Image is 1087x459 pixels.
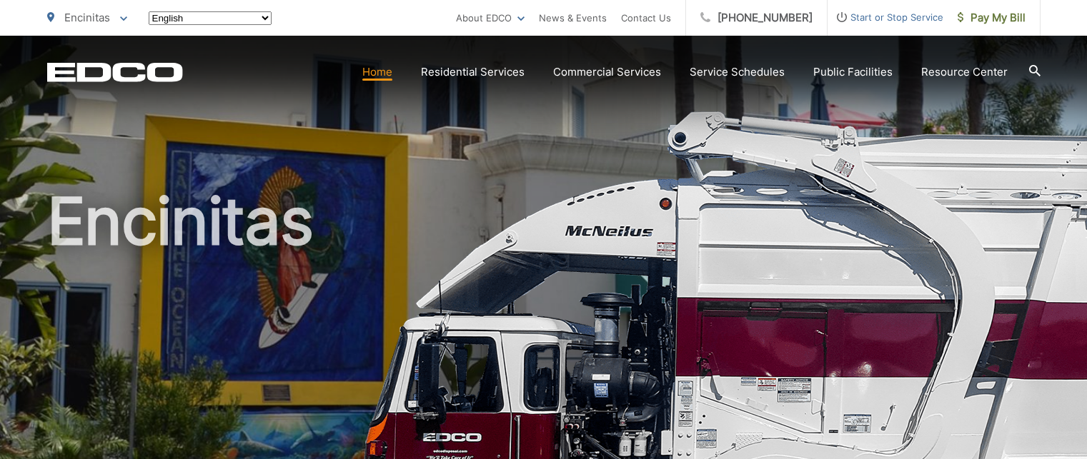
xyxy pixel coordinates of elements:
a: EDCD logo. Return to the homepage. [47,62,183,82]
a: News & Events [539,9,607,26]
a: Public Facilities [813,64,893,81]
select: Select a language [149,11,272,25]
a: Contact Us [621,9,671,26]
a: Residential Services [421,64,525,81]
span: Pay My Bill [958,9,1026,26]
span: Encinitas [64,11,110,24]
a: Commercial Services [553,64,661,81]
a: Home [362,64,392,81]
a: About EDCO [456,9,525,26]
a: Service Schedules [690,64,785,81]
a: Resource Center [921,64,1008,81]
